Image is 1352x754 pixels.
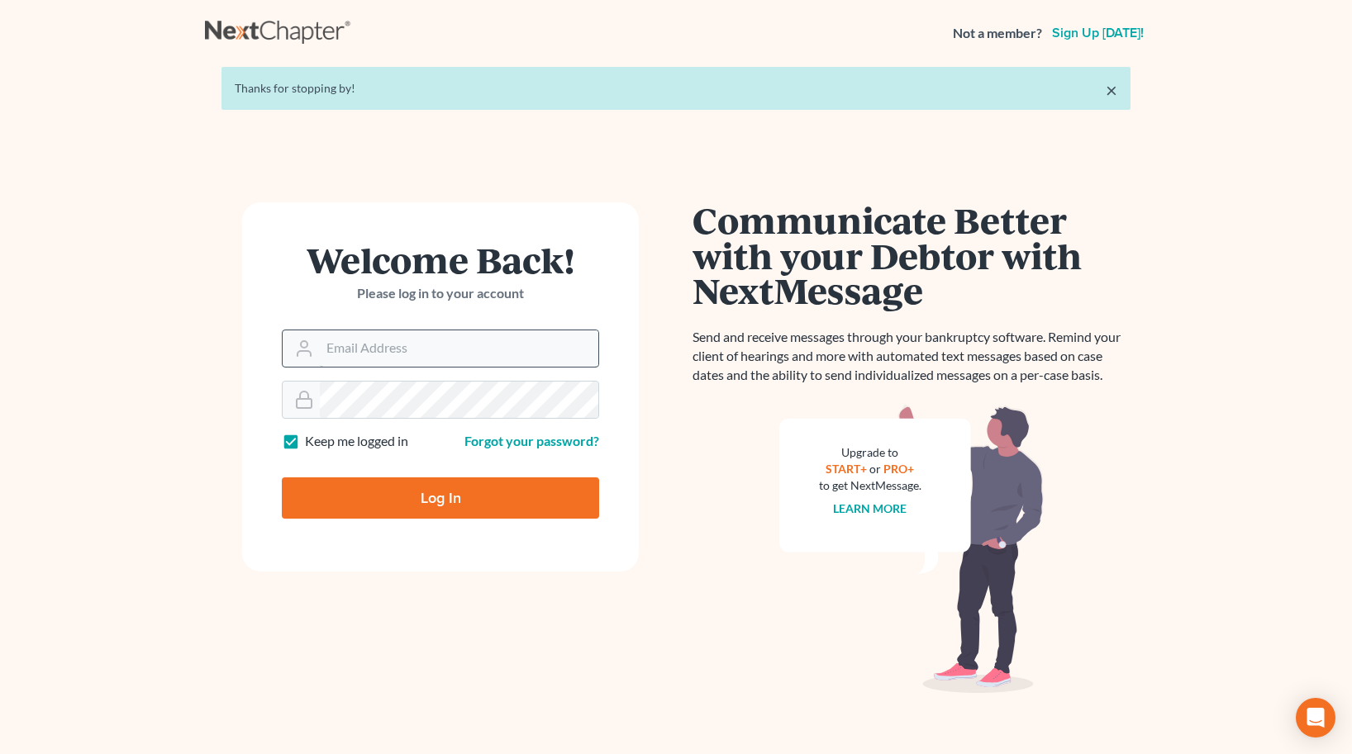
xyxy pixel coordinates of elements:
label: Keep me logged in [305,432,408,451]
a: Sign up [DATE]! [1049,26,1147,40]
strong: Not a member? [953,24,1042,43]
input: Log In [282,477,599,519]
span: or [870,462,882,476]
a: Forgot your password? [464,433,599,448]
img: nextmessage_bg-59042aed3d76b12b5cd301f8e5b87938c9018125f34e5fa2b7a6b67550977c72.svg [779,405,1044,694]
div: to get NextMessage. [819,477,921,494]
a: × [1106,80,1117,100]
h1: Welcome Back! [282,242,599,277]
h1: Communicate Better with your Debtor with NextMessage [693,202,1131,308]
div: Open Intercom Messenger [1296,698,1335,737]
p: Send and receive messages through your bankruptcy software. Remind your client of hearings and mo... [693,328,1131,385]
a: START+ [826,462,868,476]
input: Email Address [320,330,598,367]
a: PRO+ [884,462,915,476]
p: Please log in to your account [282,284,599,303]
div: Upgrade to [819,444,921,461]
a: Learn more [834,501,907,515]
div: Thanks for stopping by! [235,80,1117,97]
